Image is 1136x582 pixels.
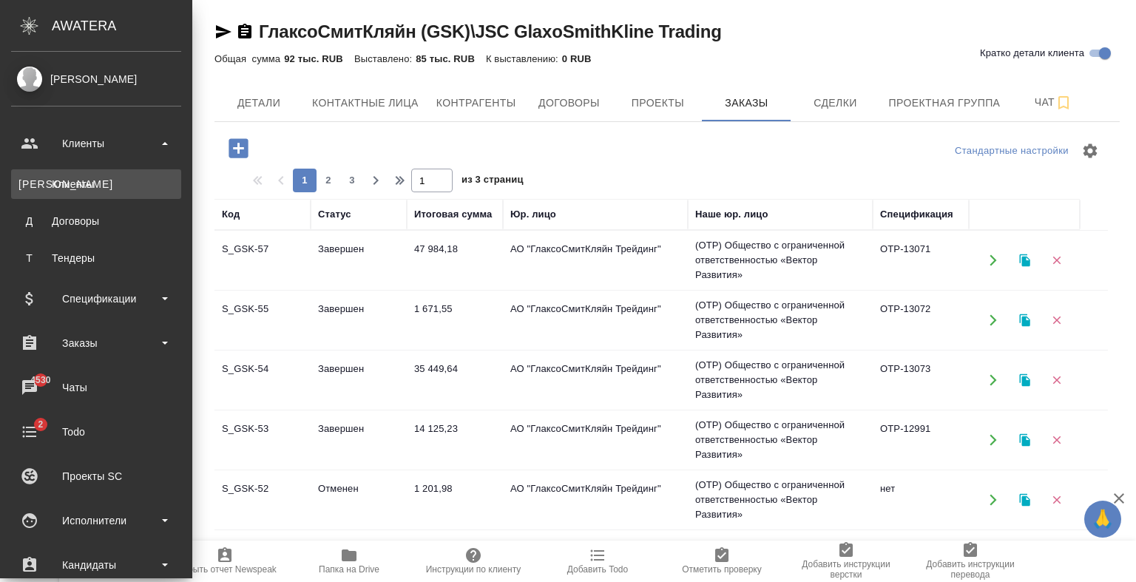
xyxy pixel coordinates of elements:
[11,132,181,155] div: Клиенты
[978,305,1008,336] button: Открыть
[340,169,364,192] button: 3
[11,71,181,87] div: [PERSON_NAME]
[688,231,873,290] td: (OTP) Общество с ограниченной ответственностью «Вектор Развития»
[311,474,407,526] td: Отменен
[407,294,503,346] td: 1 671,55
[21,373,59,388] span: 4530
[214,474,311,526] td: S_GSK-52
[11,332,181,354] div: Заказы
[1010,305,1040,336] button: Клонировать
[11,169,181,199] a: [PERSON_NAME]Клиенты
[562,53,603,64] p: 0 RUB
[214,234,311,286] td: S_GSK-57
[660,541,784,582] button: Отметить проверку
[416,53,486,64] p: 85 тыс. RUB
[1010,485,1040,515] button: Клонировать
[218,133,259,163] button: Добавить проект
[311,294,407,346] td: Завершен
[214,294,311,346] td: S_GSK-55
[317,173,340,188] span: 2
[317,169,340,192] button: 2
[214,53,284,64] p: Общая сумма
[682,564,761,575] span: Отметить проверку
[214,23,232,41] button: Скопировать ссылку для ЯМессенджера
[311,354,407,406] td: Завершен
[407,474,503,526] td: 1 201,98
[11,465,181,487] div: Проекты SC
[11,554,181,576] div: Кандидаты
[354,53,416,64] p: Выставлено:
[873,234,969,286] td: OTP-13071
[793,559,899,580] span: Добавить инструкции верстки
[503,354,688,406] td: АО "ГлаксоСмитКляйн Трейдинг"
[407,414,503,466] td: 14 125,23
[1010,425,1040,456] button: Клонировать
[52,11,192,41] div: AWATERA
[978,365,1008,396] button: Открыть
[978,425,1008,456] button: Открыть
[1041,246,1072,276] button: Удалить
[11,206,181,236] a: ДДоговоры
[4,413,189,450] a: 2Todo
[622,94,693,112] span: Проекты
[461,171,524,192] span: из 3 страниц
[1084,501,1121,538] button: 🙏
[236,23,254,41] button: Скопировать ссылку
[311,414,407,466] td: Завершен
[880,207,953,222] div: Спецификация
[312,94,419,112] span: Контактные лица
[259,21,722,41] a: ГлаксоСмитКляйн (GSK)\JSC GlaxoSmithKline Trading
[284,53,354,64] p: 92 тыс. RUB
[4,369,189,406] a: 4530Чаты
[873,294,969,346] td: OTP-13072
[1041,365,1072,396] button: Удалить
[1072,133,1108,169] span: Настроить таблицу
[311,234,407,286] td: Завершен
[11,421,181,443] div: Todo
[407,354,503,406] td: 35 449,64
[1041,305,1072,336] button: Удалить
[29,417,52,432] span: 2
[11,510,181,532] div: Исполнители
[426,564,521,575] span: Инструкции по клиенту
[1010,246,1040,276] button: Клонировать
[503,294,688,346] td: АО "ГлаксоСмитКляйн Трейдинг"
[688,291,873,350] td: (OTP) Общество с ограниченной ответственностью «Вектор Развития»
[163,541,287,582] button: Открыть отчет Newspeak
[319,564,379,575] span: Папка на Drive
[411,541,535,582] button: Инструкции по клиенту
[695,207,768,222] div: Наше юр. лицо
[223,94,294,112] span: Детали
[407,234,503,286] td: 47 984,18
[688,470,873,529] td: (OTP) Общество с ограниченной ответственностью «Вектор Развития»
[917,559,1024,580] span: Добавить инструкции перевода
[18,177,174,192] div: Клиенты
[888,94,1000,112] span: Проектная группа
[1041,425,1072,456] button: Удалить
[688,410,873,470] td: (OTP) Общество с ограниченной ответственностью «Вектор Развития»
[503,234,688,286] td: АО "ГлаксоСмитКляйн Трейдинг"
[510,207,556,222] div: Юр. лицо
[535,541,660,582] button: Добавить Todo
[688,351,873,410] td: (OTP) Общество с ограниченной ответственностью «Вектор Развития»
[503,474,688,526] td: АО "ГлаксоСмитКляйн Трейдинг"
[799,94,870,112] span: Сделки
[486,53,562,64] p: К выставлению:
[173,564,277,575] span: Открыть отчет Newspeak
[1041,485,1072,515] button: Удалить
[567,564,628,575] span: Добавить Todo
[533,94,604,112] span: Договоры
[436,94,516,112] span: Контрагенты
[11,288,181,310] div: Спецификации
[978,485,1008,515] button: Открыть
[11,376,181,399] div: Чаты
[214,414,311,466] td: S_GSK-53
[4,458,189,495] a: Проекты SC
[978,246,1008,276] button: Открыть
[287,541,411,582] button: Папка на Drive
[318,207,351,222] div: Статус
[340,173,364,188] span: 3
[503,414,688,466] td: АО "ГлаксоСмитКляйн Трейдинг"
[18,251,174,265] div: Тендеры
[11,243,181,273] a: ТТендеры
